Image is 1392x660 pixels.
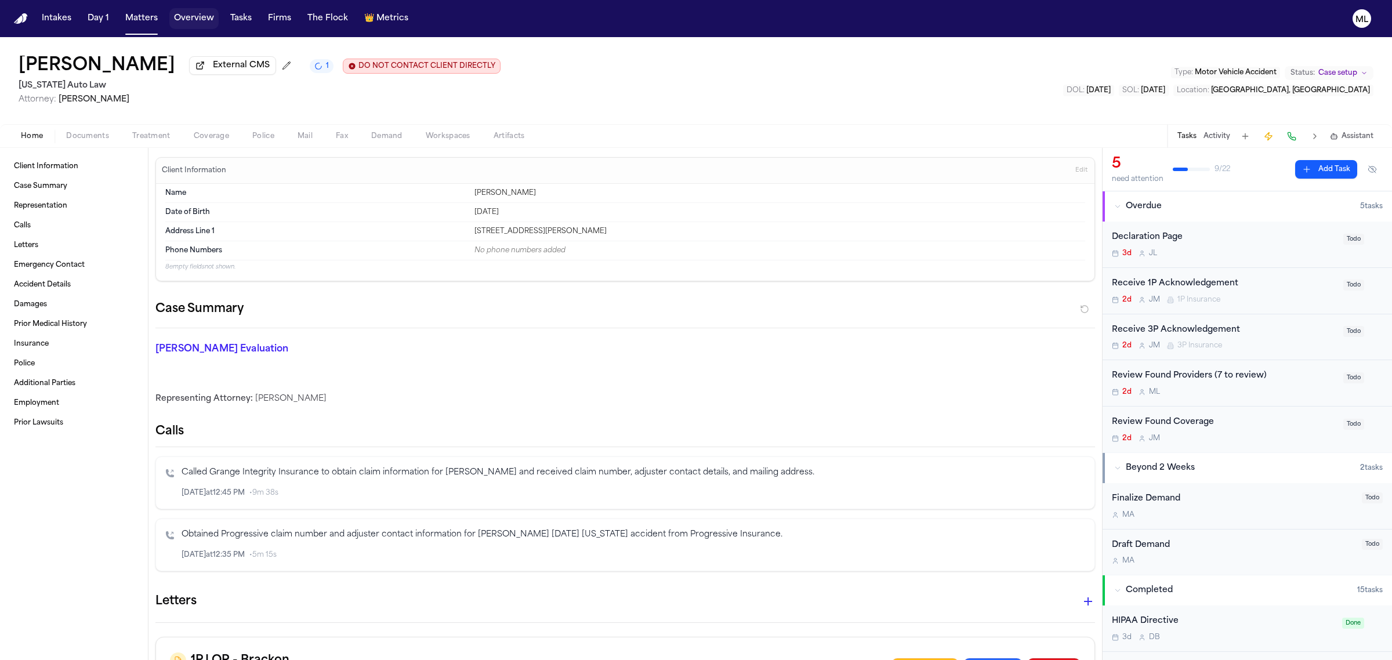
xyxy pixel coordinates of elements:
span: Treatment [132,132,171,141]
button: Tasks [226,8,256,29]
h3: Client Information [159,166,229,175]
span: • 5m 15s [249,550,277,560]
div: Open task: Finalize Demand [1103,483,1392,530]
div: [STREET_ADDRESS][PERSON_NAME] [474,227,1085,236]
span: [DATE] at 12:35 PM [182,550,245,560]
span: Done [1342,618,1364,629]
div: Open task: Declaration Page [1103,222,1392,268]
span: 3d [1122,249,1132,258]
button: Edit matter name [19,56,175,77]
p: 8 empty fields not shown. [165,263,1085,271]
div: Review Found Coverage [1112,416,1336,429]
span: Police [252,132,274,141]
button: Day 1 [83,8,114,29]
a: Accident Details [9,275,139,294]
button: Overview [169,8,219,29]
span: M L [1149,387,1160,397]
span: J M [1149,341,1160,350]
span: 1 [326,61,329,71]
div: Receive 1P Acknowledgement [1112,277,1336,291]
span: 2d [1122,341,1132,350]
span: Employment [14,398,59,408]
button: Intakes [37,8,76,29]
button: Edit Type: Motor Vehicle Accident [1171,67,1280,78]
a: Employment [9,394,139,412]
span: Todo [1343,234,1364,245]
a: The Flock [303,8,353,29]
button: Add Task [1237,128,1253,144]
button: Create Immediate Task [1260,128,1277,144]
span: Todo [1343,419,1364,430]
div: Open task: Receive 1P Acknowledgement [1103,268,1392,314]
span: D B [1149,633,1160,642]
button: Edit Location: Lathrup Village, MI [1173,85,1373,96]
span: Artifacts [494,132,525,141]
button: Firms [263,8,296,29]
a: Representation [9,197,139,215]
button: Make a Call [1284,128,1300,144]
a: Damages [9,295,139,314]
button: Overdue5tasks [1103,191,1392,222]
span: 3d [1122,633,1132,642]
button: Edit DOL: 2025-07-27 [1063,85,1114,96]
span: Additional Parties [14,379,75,388]
div: need attention [1112,175,1163,184]
div: Declaration Page [1112,231,1336,244]
button: Edit [1072,161,1091,180]
span: Completed [1126,585,1173,596]
a: Matters [121,8,162,29]
span: Metrics [376,13,408,24]
p: Called Grange Integrity Insurance to obtain claim information for [PERSON_NAME] and received clai... [182,466,1085,480]
span: 3P Insurance [1177,341,1222,350]
span: J L [1149,249,1157,258]
h1: [PERSON_NAME] [19,56,175,77]
button: Tasks [1177,132,1197,141]
button: Change status from Case setup [1285,66,1373,80]
span: 2 task s [1360,463,1383,473]
h2: Case Summary [155,300,244,318]
a: Emergency Contact [9,256,139,274]
div: Open task: Receive 3P Acknowledgement [1103,314,1392,361]
dt: Address Line 1 [165,227,467,236]
span: Phone Numbers [165,246,222,255]
a: Client Information [9,157,139,176]
span: DOL : [1067,87,1085,94]
p: Obtained Progressive claim number and adjuster contact information for [PERSON_NAME] [DATE] [US_S... [182,528,1085,542]
button: Hide completed tasks (⌘⇧H) [1362,160,1383,179]
span: Location : [1177,87,1209,94]
span: M A [1122,556,1134,565]
span: Representation [14,201,67,211]
span: [GEOGRAPHIC_DATA], [GEOGRAPHIC_DATA] [1211,87,1370,94]
button: Assistant [1330,132,1373,141]
button: Activity [1203,132,1230,141]
div: Open task: Review Found Providers (7 to review) [1103,360,1392,407]
a: Case Summary [9,177,139,195]
h2: [US_STATE] Auto Law [19,79,501,93]
span: Mail [298,132,313,141]
span: Overdue [1126,201,1162,212]
span: Police [14,359,35,368]
span: Type : [1174,69,1193,76]
span: Insurance [14,339,49,349]
div: Open task: HIPAA Directive [1103,605,1392,652]
span: M A [1122,510,1134,520]
button: crownMetrics [360,8,413,29]
div: Draft Demand [1112,539,1355,552]
span: 2d [1122,434,1132,443]
a: Police [9,354,139,373]
span: Coverage [194,132,229,141]
p: [PERSON_NAME] Evaluation [155,342,459,356]
span: Workspaces [426,132,470,141]
h2: Calls [155,423,1095,440]
span: DO NOT CONTACT CLIENT DIRECTLY [358,61,495,71]
a: Prior Medical History [9,315,139,333]
div: Receive 3P Acknowledgement [1112,324,1336,337]
a: Calls [9,216,139,235]
span: Todo [1362,492,1383,503]
text: ML [1355,16,1368,24]
span: 2d [1122,295,1132,304]
a: Insurance [9,335,139,353]
div: [PERSON_NAME] [474,188,1085,198]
